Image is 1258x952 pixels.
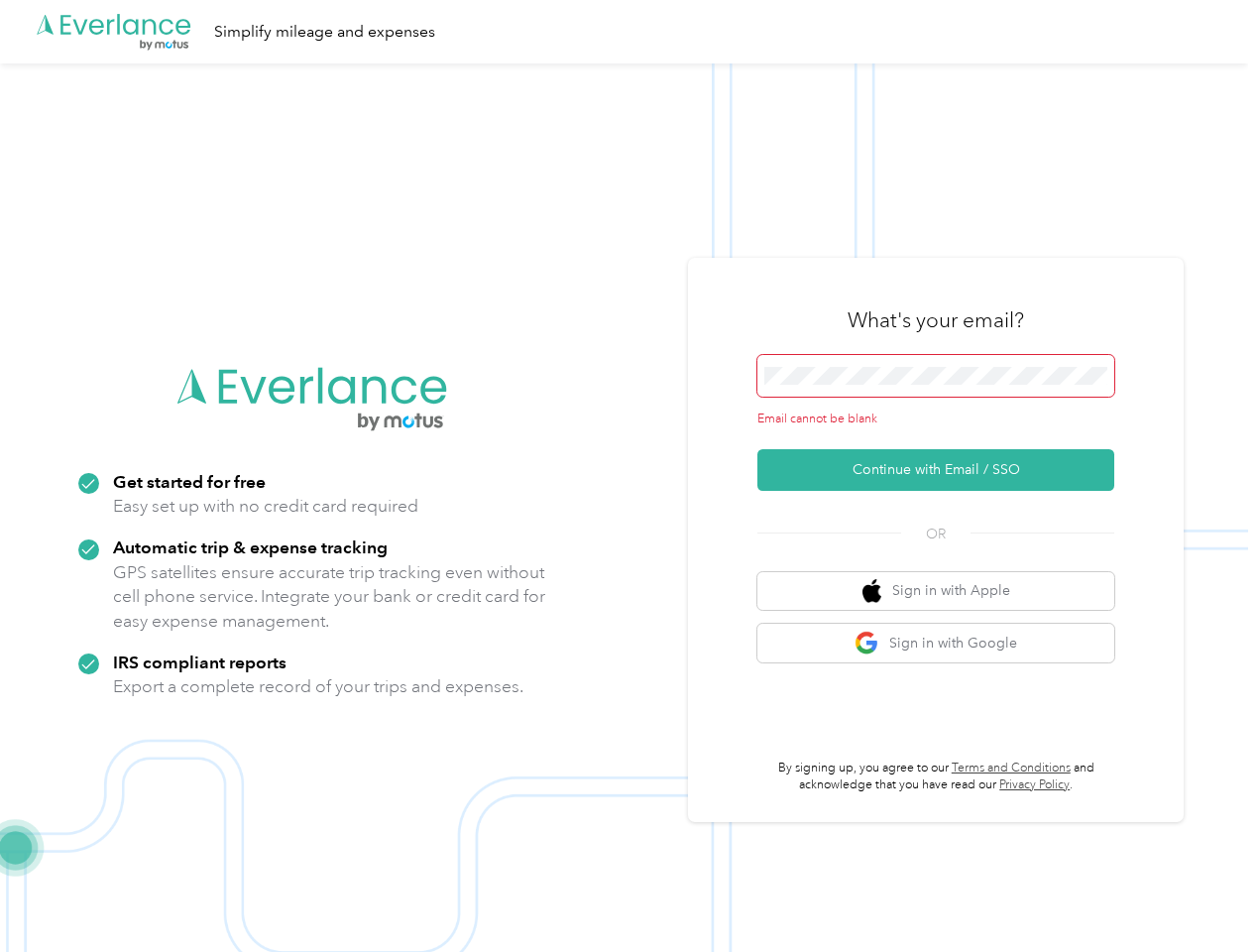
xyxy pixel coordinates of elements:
button: google logoSign in with Google [757,624,1114,662]
span: OR [901,524,971,544]
img: google logo [855,631,879,655]
strong: IRS compliant reports [113,652,286,672]
img: apple logo [862,579,882,604]
div: Simplify mileage and expenses [214,20,435,45]
button: Continue with Email / SSO [757,449,1114,491]
a: Terms and Conditions [952,761,1071,775]
h3: What's your email? [848,306,1024,334]
p: GPS satellites ensure accurate trip tracking even without cell phone service. Integrate your bank... [113,560,546,634]
a: Privacy Policy [999,777,1070,792]
div: Email cannot be blank [757,411,1114,428]
p: By signing up, you agree to our and acknowledge that you have read our . [757,760,1114,794]
p: Export a complete record of your trips and expenses. [113,674,523,699]
button: apple logoSign in with Apple [757,572,1114,611]
strong: Automatic trip & expense tracking [113,536,388,557]
p: Easy set up with no credit card required [113,494,418,519]
strong: Get started for free [113,471,266,492]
